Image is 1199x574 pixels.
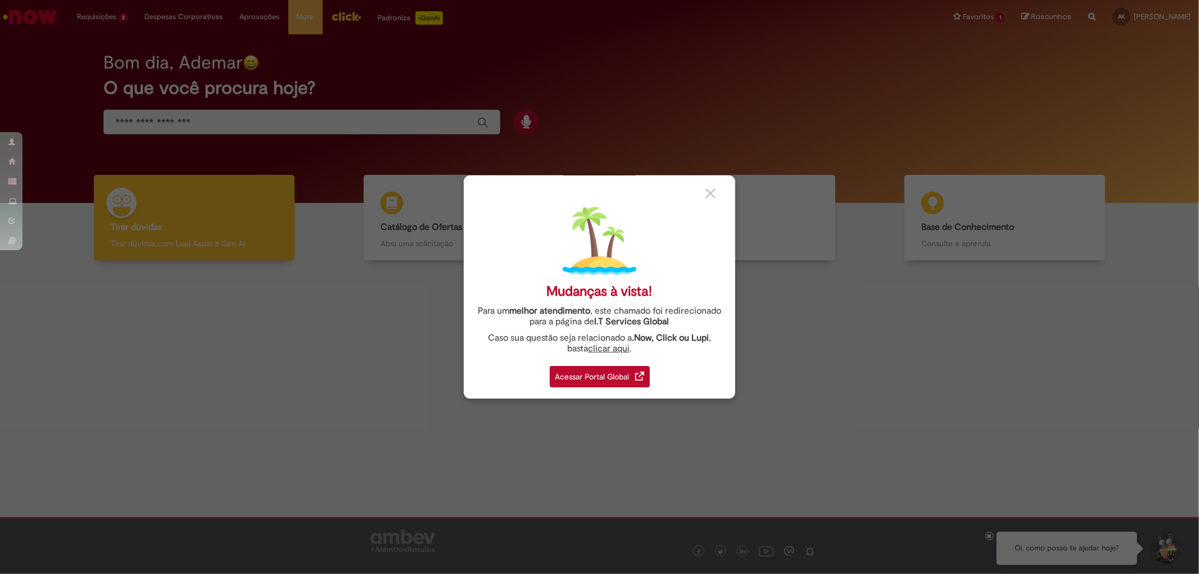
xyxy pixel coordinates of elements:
div: Caso sua questão seja relacionado a , basta . [472,333,727,354]
a: I.T Services Global [595,310,669,327]
strong: .Now, Click ou Lupi [632,332,709,344]
img: island.png [563,204,636,278]
div: Para um , este chamado foi redirecionado para a página de [472,306,727,327]
a: clicar aqui [588,337,630,354]
img: redirect_link.png [635,372,644,381]
div: Acessar Portal Global [550,366,650,387]
strong: melhor atendimento [509,305,590,317]
a: Acessar Portal Global [550,360,650,387]
img: close_button_grey.png [705,188,716,198]
div: Mudanças à vista! [547,283,653,300]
